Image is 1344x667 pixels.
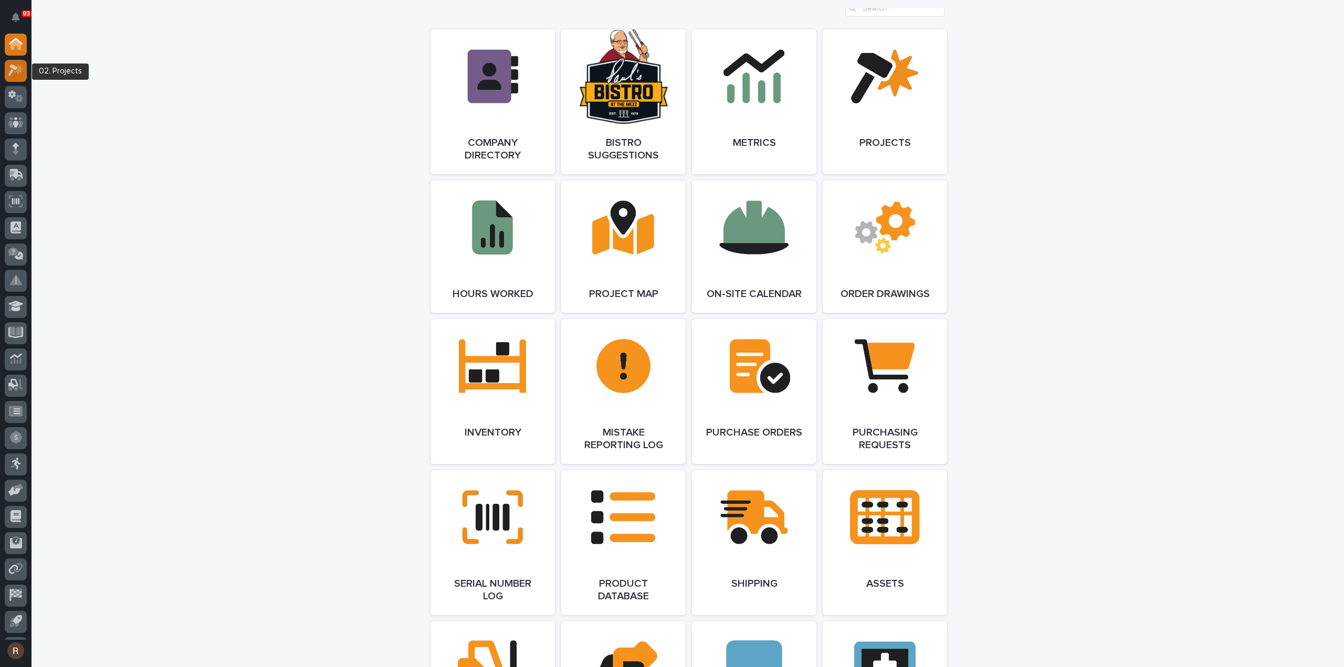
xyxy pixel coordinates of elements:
[561,470,686,615] a: Product Database
[13,13,27,29] div: Notifications93
[430,319,555,464] a: Inventory
[692,29,816,174] a: Metrics
[823,29,947,174] a: Projects
[561,181,686,313] a: Project Map
[561,29,686,174] a: Bistro Suggestions
[5,6,27,28] button: Notifications
[823,319,947,464] a: Purchasing Requests
[430,181,555,313] a: Hours Worked
[430,29,555,174] a: Company Directory
[23,10,30,17] p: 93
[430,470,555,615] a: Serial Number Log
[692,181,816,313] a: On-Site Calendar
[823,181,947,313] a: Order Drawings
[692,470,816,615] a: Shipping
[561,319,686,464] a: Mistake Reporting Log
[823,470,947,615] a: Assets
[692,319,816,464] a: Purchase Orders
[5,640,27,662] button: users-avatar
